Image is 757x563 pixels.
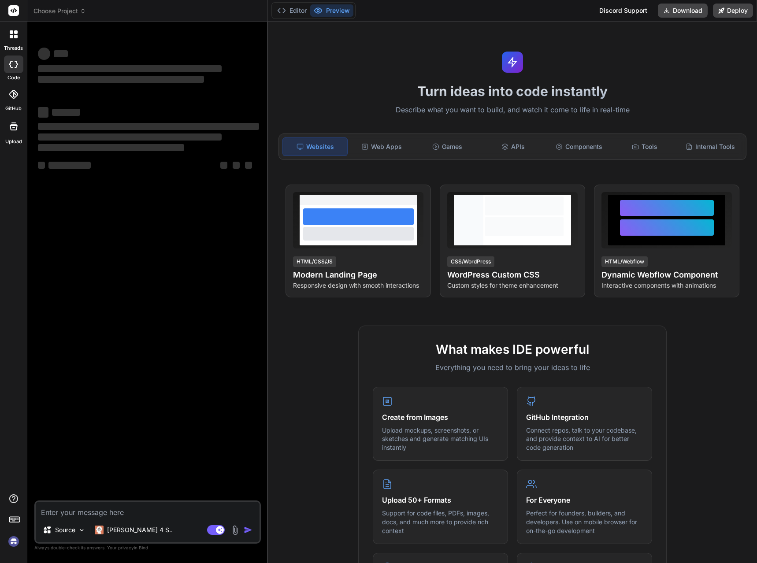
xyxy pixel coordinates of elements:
[38,123,259,130] span: ‌
[612,137,676,156] div: Tools
[95,526,104,534] img: Claude 4 Sonnet
[230,525,240,535] img: attachment
[107,526,173,534] p: [PERSON_NAME] 4 S..
[78,526,85,534] img: Pick Models
[34,544,261,552] p: Always double-check its answers. Your in Bind
[382,426,499,452] p: Upload mockups, screenshots, or sketches and generate matching UIs instantly
[38,144,184,151] span: ‌
[274,4,310,17] button: Editor
[6,534,21,549] img: signin
[33,7,86,15] span: Choose Project
[245,162,252,169] span: ‌
[382,412,499,422] h4: Create from Images
[526,426,643,452] p: Connect repos, talk to your codebase, and provide context to AI for better code generation
[38,162,45,169] span: ‌
[594,4,653,18] div: Discord Support
[373,340,652,359] h2: What makes IDE powerful
[382,509,499,535] p: Support for code files, PDFs, images, docs, and much more to provide rich context
[658,4,708,18] button: Download
[118,545,134,550] span: privacy
[293,256,336,267] div: HTML/CSS/JS
[48,162,91,169] span: ‌
[7,74,20,81] label: code
[38,76,204,83] span: ‌
[382,495,499,505] h4: Upload 50+ Formats
[447,281,578,290] p: Custom styles for theme enhancement
[526,495,643,505] h4: For Everyone
[55,526,75,534] p: Source
[601,269,732,281] h4: Dynamic Webflow Component
[526,509,643,535] p: Perfect for founders, builders, and developers. Use on mobile browser for on-the-go development
[601,281,732,290] p: Interactive components with animations
[310,4,353,17] button: Preview
[713,4,753,18] button: Deploy
[273,104,752,116] p: Describe what you want to build, and watch it come to life in real-time
[526,412,643,422] h4: GitHub Integration
[4,44,23,52] label: threads
[5,105,22,112] label: GitHub
[447,256,494,267] div: CSS/WordPress
[244,526,252,534] img: icon
[601,256,648,267] div: HTML/Webflow
[233,162,240,169] span: ‌
[5,138,22,145] label: Upload
[293,269,423,281] h4: Modern Landing Page
[293,281,423,290] p: Responsive design with smooth interactions
[481,137,545,156] div: APIs
[349,137,413,156] div: Web Apps
[273,83,752,99] h1: Turn ideas into code instantly
[373,362,652,373] p: Everything you need to bring your ideas to life
[54,50,68,57] span: ‌
[282,137,347,156] div: Websites
[679,137,742,156] div: Internal Tools
[38,48,50,60] span: ‌
[38,107,48,118] span: ‌
[447,269,578,281] h4: WordPress Custom CSS
[38,65,222,72] span: ‌
[38,133,222,141] span: ‌
[220,162,227,169] span: ‌
[415,137,479,156] div: Games
[547,137,611,156] div: Components
[52,109,80,116] span: ‌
